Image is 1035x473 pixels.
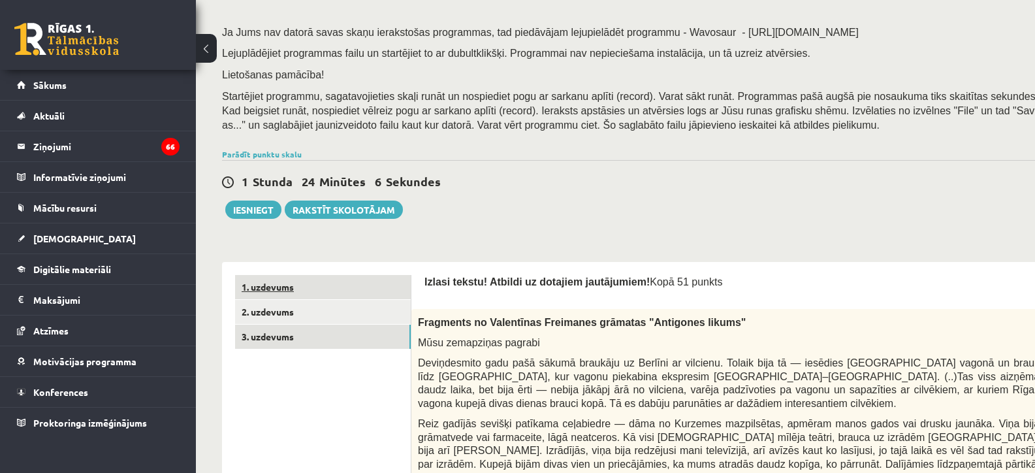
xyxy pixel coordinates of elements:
a: Informatīvie ziņojumi [17,162,180,192]
a: Parādīt punktu skalu [222,149,302,159]
a: [DEMOGRAPHIC_DATA] [17,223,180,253]
i: 66 [161,138,180,155]
body: Bagātinātā teksta redaktors, wiswyg-editor-user-answer-47433808600940 [13,13,673,27]
body: Bagātinātā teksta redaktors, wiswyg-editor-user-answer-47433808753120 [13,13,673,27]
span: Lejuplādējiet programmas failu un startējiet to ar dubultklikšķi. Programmai nav nepieciešama ins... [222,48,810,59]
span: Atzīmes [33,325,69,336]
a: Atzīmes [17,316,180,346]
body: Bagātinātā teksta redaktors, wiswyg-editor-user-answer-47433808906220 [13,13,673,27]
span: Kopā 51 punkts [650,276,722,287]
span: [DEMOGRAPHIC_DATA] [33,233,136,244]
a: Sākums [17,70,180,100]
body: Bagātinātā teksta redaktors, wiswyg-editor-user-answer-47433808986900 [13,13,673,27]
a: Maksājumi [17,285,180,315]
span: Mūsu zemapziņas pagrabi [418,337,540,348]
span: Digitālie materiāli [33,263,111,275]
a: Rakstīt skolotājam [285,201,403,219]
span: 1 [242,174,248,189]
body: Bagātinātā teksta redaktors, wiswyg-editor-user-answer-47433808822560 [13,13,673,27]
span: Fragments no Valentīnas Freimanes grāmatas "Antigones likums" [418,317,746,328]
span: Proktoringa izmēģinājums [33,417,147,429]
a: Proktoringa izmēģinājums [17,408,180,438]
span: Ja Jums nav datorā savas skaņu ierakstošas programmas, tad piedāvājam lejupielādēt programmu - Wa... [222,27,859,38]
a: 1. uzdevums [235,275,411,299]
a: Rīgas 1. Tālmācības vidusskola [14,23,119,56]
span: Izlasi tekstu! Atbildi uz dotajiem jautājumiem! [424,276,650,287]
span: 24 [302,174,315,189]
a: 3. uzdevums [235,325,411,349]
body: Bagātinātā teksta redaktors, wiswyg-editor-user-answer-47433808679940 [13,13,673,27]
span: Mācību resursi [33,202,97,214]
span: 6 [375,174,381,189]
span: Konferences [33,386,88,398]
a: 2. uzdevums [235,300,411,324]
span: Stunda [253,174,293,189]
a: Motivācijas programma [17,346,180,376]
span: Sākums [33,79,67,91]
span: Aktuāli [33,110,65,122]
span: Lietošanas pamācība! [222,69,325,80]
legend: Maksājumi [33,285,180,315]
legend: Ziņojumi [33,131,180,161]
span: Minūtes [319,174,366,189]
a: Konferences [17,377,180,407]
a: Ziņojumi66 [17,131,180,161]
a: Aktuāli [17,101,180,131]
a: Digitālie materiāli [17,254,180,284]
span: Sekundes [386,174,441,189]
a: Mācību resursi [17,193,180,223]
legend: Informatīvie ziņojumi [33,162,180,192]
span: Motivācijas programma [33,355,136,367]
button: Iesniegt [225,201,281,219]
